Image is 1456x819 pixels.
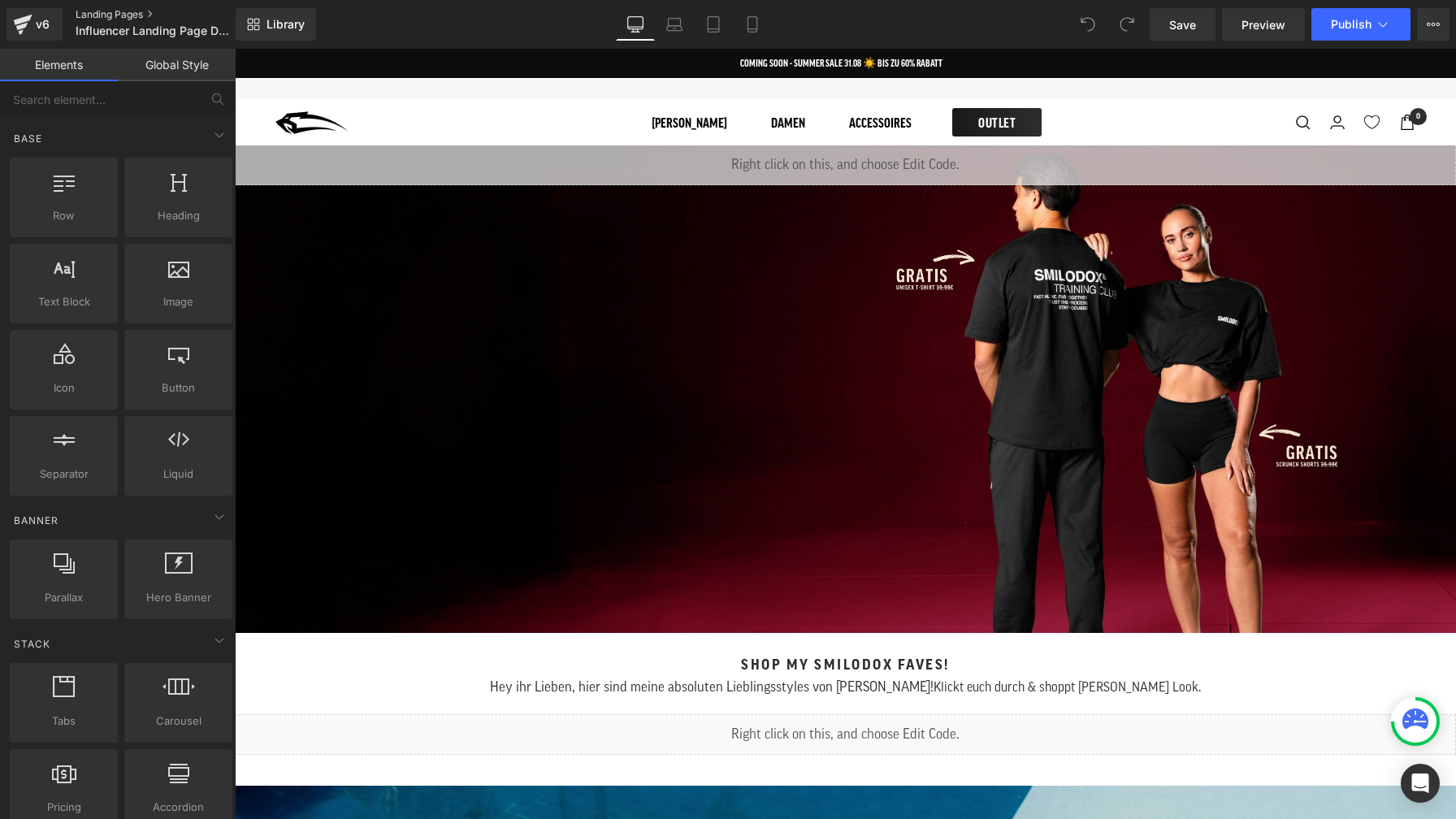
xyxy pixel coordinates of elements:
[1111,8,1143,41] button: Redo
[1311,8,1410,41] button: Publish
[266,17,305,32] span: Library
[717,59,807,88] a: OUTLET
[12,636,52,652] span: Stack
[694,8,733,41] a: Tablet
[1169,16,1196,33] span: Save
[414,54,496,93] a: [PERSON_NAME]
[12,513,60,528] span: Banner
[1401,764,1440,803] div: Open Intercom Messenger
[255,631,699,645] span: Hey ihr Lieben, hier sind meine absoluten Lieblingsstyles von [PERSON_NAME]!
[15,379,113,396] span: Icon
[129,799,227,816] span: Accordion
[15,799,113,816] span: Pricing
[129,293,227,310] span: Image
[616,8,655,41] a: Desktop
[118,49,236,81] a: Global Style
[1241,16,1285,33] span: Preview
[699,632,966,645] span: Klickt euch durch & shoppt [PERSON_NAME] Look.
[733,8,772,41] a: Mobile
[15,466,113,483] span: Separator
[1095,67,1110,80] a: Login
[15,207,113,224] span: Row
[1222,8,1305,41] a: Preview
[1164,66,1181,81] a: Warenkorb
[129,589,227,606] span: Hero Banner
[505,6,708,24] p: COMING SOON - SUMMER SALE 31.08 ☀️ BIS ZU 60% RABATT
[1061,67,1076,81] a: Suche
[611,54,679,93] a: Accessoires
[129,379,227,396] span: Button
[1072,8,1104,41] button: Undo
[655,8,694,41] a: Laptop
[76,8,262,21] a: Landing Pages
[236,8,316,41] a: New Library
[534,54,574,93] a: Damen
[1331,18,1371,31] span: Publish
[1175,59,1192,76] cart-count: 0
[15,589,113,606] span: Parallax
[506,609,715,623] span: Shop my Smilodox Faves!
[32,14,53,35] div: v6
[129,713,227,730] span: Carousel
[129,207,227,224] span: Heading
[129,466,227,483] span: Liquid
[15,713,113,730] span: Tabs
[6,8,63,41] a: v6
[15,293,113,310] span: Text Block
[1417,8,1449,41] button: More
[76,24,232,37] span: Influencer Landing Page Dev TopoTest
[12,131,44,146] span: Base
